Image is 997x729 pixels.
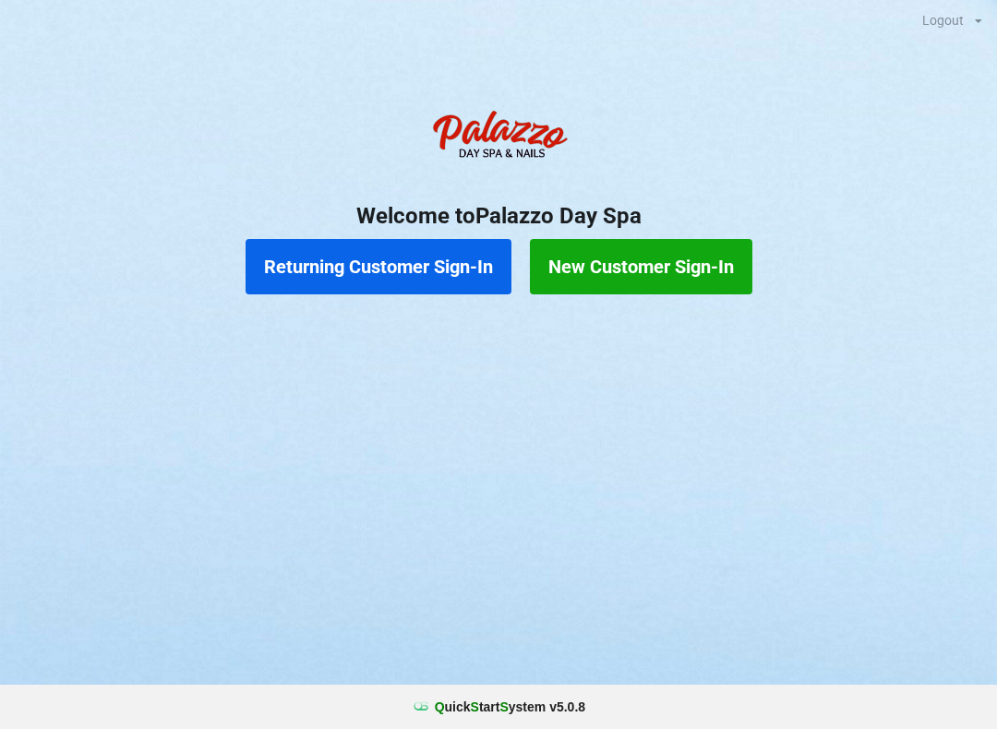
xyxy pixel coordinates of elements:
[499,699,508,714] span: S
[922,14,964,27] div: Logout
[435,698,585,716] b: uick tart ystem v 5.0.8
[425,101,572,174] img: PalazzoDaySpaNails-Logo.png
[412,698,430,716] img: favicon.ico
[471,699,479,714] span: S
[246,239,511,294] button: Returning Customer Sign-In
[435,699,445,714] span: Q
[530,239,752,294] button: New Customer Sign-In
